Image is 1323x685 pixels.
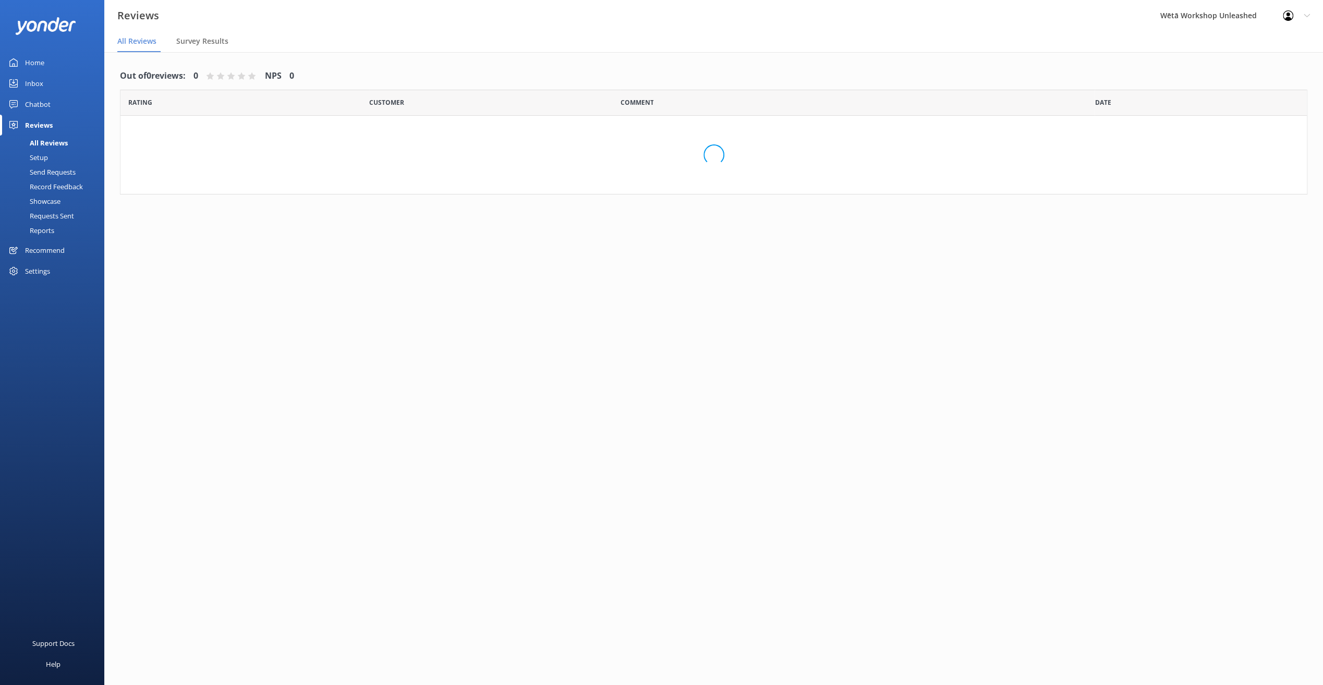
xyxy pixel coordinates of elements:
a: Reports [6,223,104,238]
span: Survey Results [176,36,228,46]
div: Reviews [25,115,53,136]
h4: 0 [193,69,198,83]
h4: NPS [265,69,282,83]
h4: 0 [289,69,294,83]
div: Send Requests [6,165,76,179]
div: Record Feedback [6,179,83,194]
div: All Reviews [6,136,68,150]
div: Inbox [25,73,43,94]
a: Requests Sent [6,209,104,223]
div: Help [46,654,60,675]
a: Send Requests [6,165,104,179]
a: Setup [6,150,104,165]
h3: Reviews [117,7,159,24]
div: Chatbot [25,94,51,115]
span: All Reviews [117,36,156,46]
a: Record Feedback [6,179,104,194]
div: Reports [6,223,54,238]
span: Date [369,97,404,107]
a: All Reviews [6,136,104,150]
div: Requests Sent [6,209,74,223]
div: Support Docs [32,633,75,654]
span: Question [620,97,653,107]
a: Showcase [6,194,104,209]
img: yonder-white-logo.png [16,17,76,34]
div: Recommend [25,240,65,261]
span: Date [1095,97,1111,107]
div: Settings [25,261,50,282]
span: Date [128,97,152,107]
div: Setup [6,150,48,165]
div: Showcase [6,194,60,209]
div: Home [25,52,44,73]
h4: Out of 0 reviews: [120,69,186,83]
